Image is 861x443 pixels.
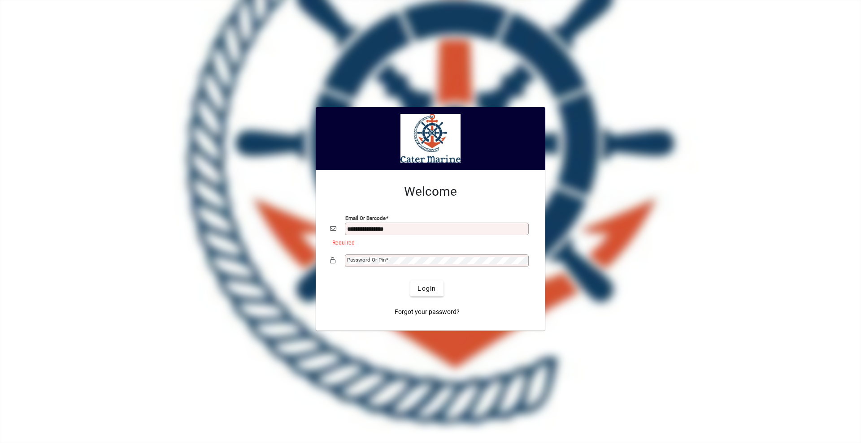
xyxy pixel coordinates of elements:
span: Login [417,284,436,293]
h2: Welcome [330,184,531,199]
mat-label: Password or Pin [347,257,386,263]
span: Forgot your password? [395,307,460,317]
button: Login [410,280,443,297]
mat-label: Email or Barcode [345,215,386,221]
a: Forgot your password? [391,304,463,320]
mat-error: Required [332,237,524,247]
